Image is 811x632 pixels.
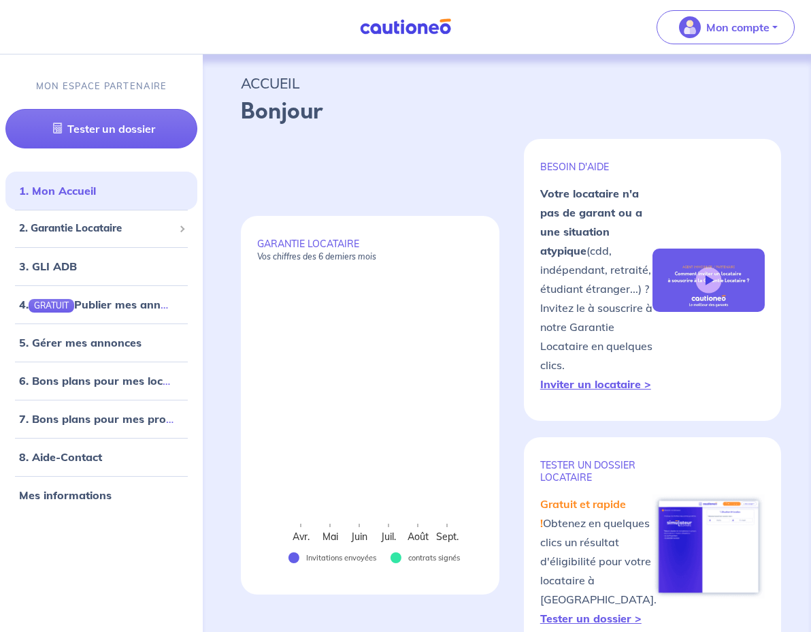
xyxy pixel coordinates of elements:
[540,161,652,173] p: BESOIN D'AIDE
[540,459,652,484] p: TESTER un dossier locataire
[354,18,457,35] img: Cautioneo
[36,80,167,93] p: MON ESPACE PARTENAIRE
[19,450,102,464] a: 8. Aide-Contact
[257,251,376,262] em: Vos chiffres des 6 derniers mois
[5,215,197,242] div: 2. Garantie Locataire
[652,249,765,312] img: video-gli-new-none.jpg
[19,184,96,197] a: 1. Mon Accueil
[5,109,197,148] a: Tester un dossier
[540,184,652,394] p: (cdd, indépendant, retraité, étudiant étranger...) ? Invitez le à souscrire à notre Garantie Loca...
[19,336,142,349] a: 5. Gérer mes annonces
[19,259,77,272] a: 3. GLI ADB
[19,221,173,236] span: 2. Garantie Locataire
[5,177,197,204] div: 1. Mon Accueil
[293,531,310,543] text: Avr.
[19,488,112,502] a: Mes informations
[436,531,459,543] text: Sept.
[5,443,197,471] div: 8. Aide-Contact
[5,405,197,432] div: 7. Bons plans pour mes propriétaires
[706,19,769,35] p: Mon compte
[5,367,197,394] div: 6. Bons plans pour mes locataires
[408,531,429,543] text: Août
[380,531,396,543] text: Juil.
[540,187,642,257] strong: Votre locataire n'a pas de garant ou a une situation atypique
[241,95,773,128] p: Bonjour
[19,297,191,311] a: 4.GRATUITPublier mes annonces
[322,531,338,543] text: Mai
[5,329,197,356] div: 5. Gérer mes annonces
[5,290,197,317] div: 4.GRATUITPublier mes annonces
[257,238,483,262] p: GARANTIE LOCATAIRE
[5,252,197,279] div: 3. GLI ADB
[679,16,701,38] img: illu_account_valid_menu.svg
[19,412,216,426] a: 7. Bons plans pour mes propriétaires
[241,71,773,95] p: ACCUEIL
[19,374,199,388] a: 6. Bons plans pour mes locataires
[5,481,197,509] div: Mes informations
[540,494,652,628] p: Obtenez en quelques clics un résultat d'éligibilité pour votre locataire à [GEOGRAPHIC_DATA].
[540,612,642,625] a: Tester un dossier >
[657,10,795,44] button: illu_account_valid_menu.svgMon compte
[540,497,626,530] em: Gratuit et rapide !
[350,531,367,543] text: Juin
[540,377,651,391] a: Inviter un locataire >
[652,494,765,599] img: simulateur.png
